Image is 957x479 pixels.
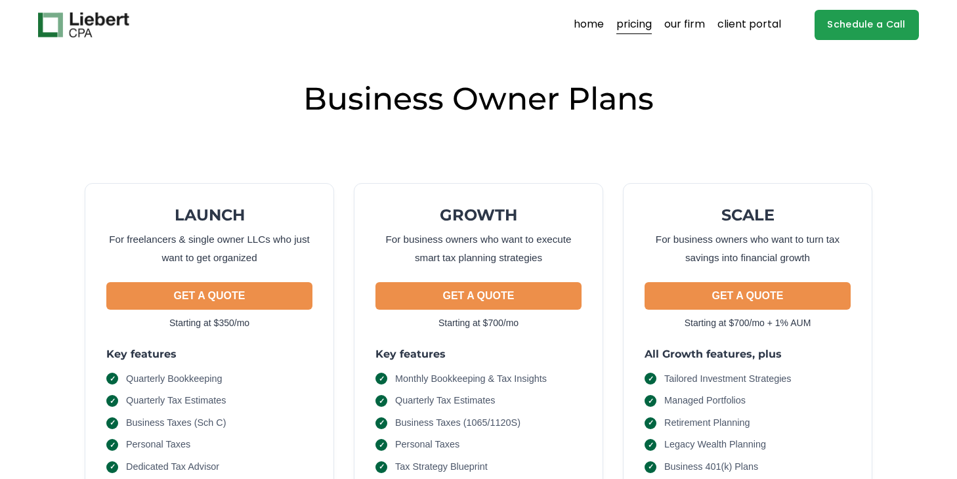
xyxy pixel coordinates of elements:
[375,282,582,310] button: GET A QUOTE
[375,315,582,331] p: Starting at $700/mo
[645,282,851,310] button: GET A QUOTE
[106,347,312,361] h3: Key features
[395,372,547,386] span: Monthly Bookkeeping & Tax Insights
[616,14,652,35] a: pricing
[38,12,129,37] img: Liebert CPA
[815,10,919,41] a: Schedule a Call
[395,460,488,474] span: Tax Strategy Blueprint
[126,416,226,430] span: Business Taxes (Sch C)
[395,394,496,408] span: Quarterly Tax Estimates
[106,282,312,310] button: GET A QUOTE
[126,460,219,474] span: Dedicated Tax Advisor
[375,347,582,361] h3: Key features
[126,394,226,408] span: Quarterly Tax Estimates
[106,205,312,225] h2: LAUNCH
[664,372,792,386] span: Tailored Investment Strategies
[126,372,222,386] span: Quarterly Bookkeeping
[126,438,190,452] span: Personal Taxes
[645,347,851,361] h3: All Growth features, plus
[574,14,604,35] a: home
[717,14,781,35] a: client portal
[38,79,918,119] h2: Business Owner Plans
[664,460,758,474] span: Business 401(k) Plans
[645,230,851,266] p: For business owners who want to turn tax savings into financial growth
[375,230,582,266] p: For business owners who want to execute smart tax planning strategies
[395,416,521,430] span: Business Taxes (1065/1120S)
[106,230,312,266] p: For freelancers & single owner LLCs who just want to get organized
[106,315,312,331] p: Starting at $350/mo
[664,14,705,35] a: our firm
[664,416,750,430] span: Retirement Planning
[645,205,851,225] h2: SCALE
[664,438,766,452] span: Legacy Wealth Planning
[375,205,582,225] h2: GROWTH
[395,438,459,452] span: Personal Taxes
[664,394,746,408] span: Managed Portfolios
[645,315,851,331] p: Starting at $700/mo + 1% AUM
